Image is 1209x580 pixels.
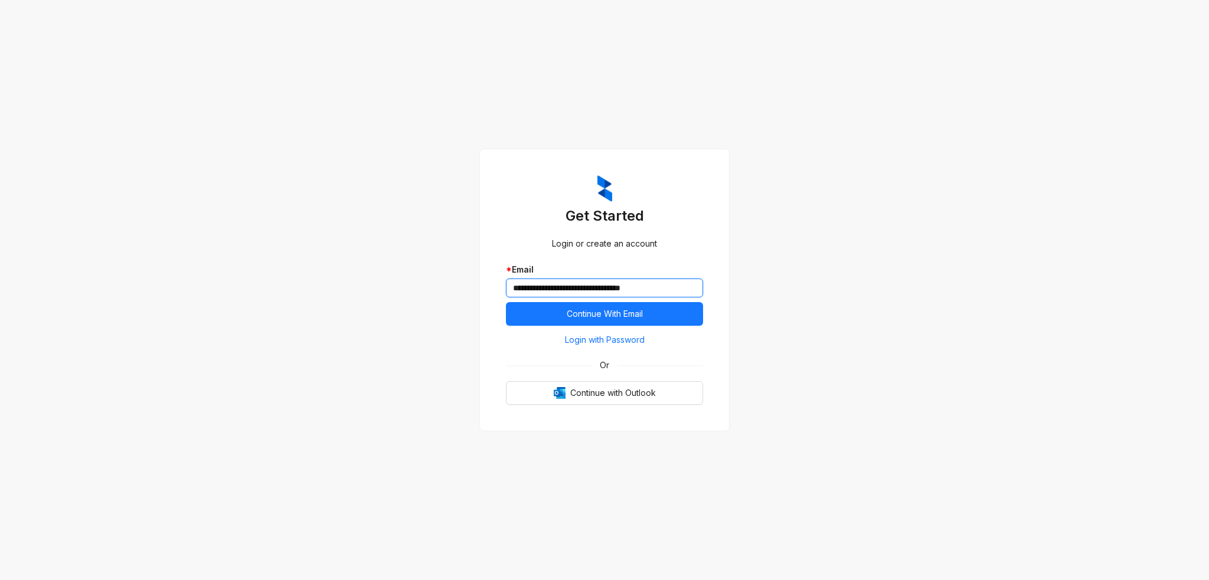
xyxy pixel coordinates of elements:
[554,387,566,399] img: Outlook
[506,330,703,349] button: Login with Password
[506,207,703,225] h3: Get Started
[592,359,617,372] span: Or
[506,237,703,250] div: Login or create an account
[506,381,703,405] button: OutlookContinue with Outlook
[597,175,612,202] img: ZumaIcon
[506,302,703,326] button: Continue With Email
[506,263,703,276] div: Email
[565,333,645,346] span: Login with Password
[567,307,643,320] span: Continue With Email
[570,386,656,399] span: Continue with Outlook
